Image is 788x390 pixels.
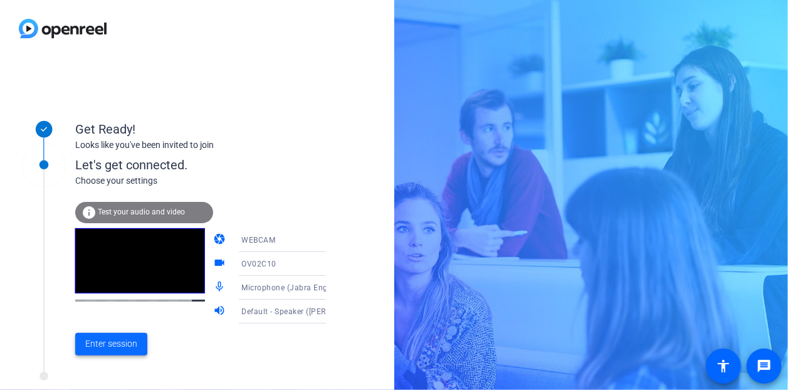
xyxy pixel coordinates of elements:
[75,155,352,174] div: Let's get connected.
[241,282,367,292] span: Microphone (Jabra Engage 65 SE)
[213,233,228,248] mat-icon: camera
[241,306,396,316] span: Default - Speaker ([PERSON_NAME] 65 SE)
[98,208,185,216] span: Test your audio and video
[213,256,228,271] mat-icon: videocam
[241,260,276,268] span: OV02C10
[757,359,772,374] mat-icon: message
[75,333,147,356] button: Enter session
[75,174,352,187] div: Choose your settings
[213,280,228,295] mat-icon: mic_none
[75,120,326,139] div: Get Ready!
[213,304,228,319] mat-icon: volume_up
[75,139,326,152] div: Looks like you've been invited to join
[716,359,731,374] mat-icon: accessibility
[85,337,137,350] span: Enter session
[81,205,97,220] mat-icon: info
[241,236,275,245] span: WEBCAM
